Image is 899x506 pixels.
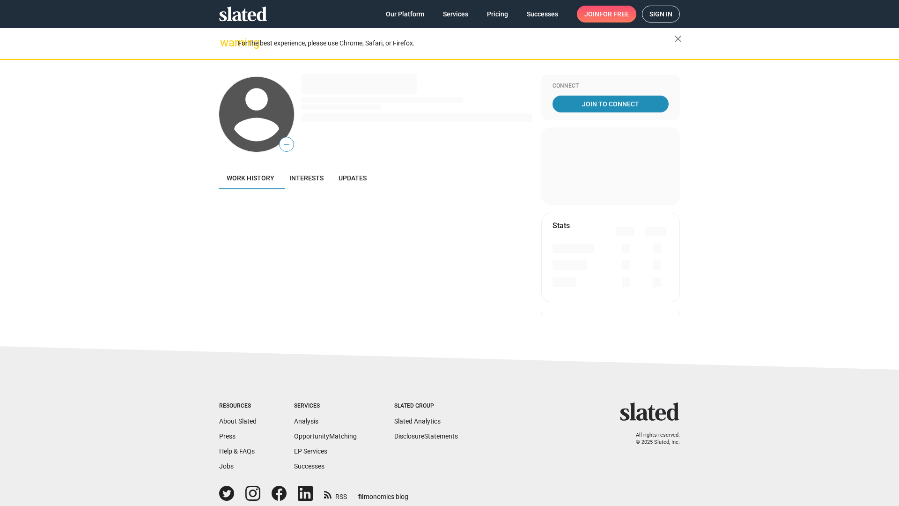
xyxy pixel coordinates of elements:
a: Pricing [479,6,516,22]
a: Analysis [294,417,318,425]
a: filmonomics blog [358,485,408,501]
a: Jobs [219,462,234,470]
mat-icon: close [672,33,684,45]
span: Our Platform [386,6,424,22]
a: EP Services [294,447,327,455]
span: Join [584,6,629,22]
a: Join To Connect [553,96,669,112]
div: Services [294,402,357,410]
a: Joinfor free [577,6,636,22]
a: Slated Analytics [394,417,441,425]
mat-card-title: Stats [553,221,570,231]
a: Our Platform [378,6,432,22]
span: Successes [527,6,558,22]
div: Slated Group [394,402,458,410]
a: Work history [219,167,282,189]
a: About Slated [219,417,257,425]
span: Interests [289,174,324,182]
div: Resources [219,402,257,410]
a: Sign in [642,6,680,22]
span: film [358,493,369,500]
span: Pricing [487,6,508,22]
p: All rights reserved. © 2025 Slated, Inc. [626,432,680,446]
a: Updates [331,167,374,189]
a: Successes [519,6,566,22]
a: Press [219,432,236,440]
a: Help & FAQs [219,447,255,455]
span: — [280,139,294,151]
mat-icon: warning [220,37,231,48]
a: RSS [324,487,347,501]
span: Sign in [649,6,672,22]
div: Connect [553,82,669,90]
a: Successes [294,462,324,470]
span: for free [599,6,629,22]
a: Interests [282,167,331,189]
a: Services [435,6,476,22]
span: Join To Connect [554,96,667,112]
span: Services [443,6,468,22]
span: Work history [227,174,274,182]
div: For the best experience, please use Chrome, Safari, or Firefox. [238,37,674,50]
span: Updates [339,174,367,182]
a: OpportunityMatching [294,432,357,440]
a: DisclosureStatements [394,432,458,440]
